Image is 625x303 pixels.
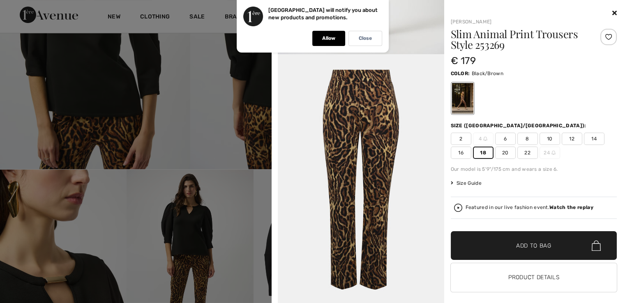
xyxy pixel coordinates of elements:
[18,6,35,13] span: Chat
[451,71,470,76] span: Color:
[540,147,560,159] span: 24
[540,133,560,145] span: 10
[359,35,372,41] p: Close
[549,204,593,210] strong: Watch the replay
[451,55,476,67] span: € 179
[451,165,617,173] div: Our model is 5'9"/175 cm and wears a size 6.
[516,241,551,250] span: Add to Bag
[451,19,492,25] a: [PERSON_NAME]
[473,147,494,159] span: 18
[451,122,588,129] div: Size ([GEOGRAPHIC_DATA]/[GEOGRAPHIC_DATA]):
[584,133,604,145] span: 14
[454,204,462,212] img: Watch the replay
[495,147,516,159] span: 20
[562,133,582,145] span: 12
[452,83,473,114] div: Black/Brown
[451,29,589,50] h1: Slim Animal Print Trousers Style 253269
[322,35,335,41] p: Allow
[451,263,617,292] button: Product Details
[451,133,471,145] span: 2
[592,240,601,251] img: Bag.svg
[517,133,538,145] span: 8
[451,179,482,187] span: Size Guide
[451,147,471,159] span: 16
[268,7,378,21] p: [GEOGRAPHIC_DATA] will notify you about new products and promotions.
[495,133,516,145] span: 6
[517,147,538,159] span: 22
[483,137,487,141] img: ring-m.svg
[473,133,494,145] span: 4
[466,205,593,210] div: Featured in our live fashion event.
[472,71,503,76] span: Black/Brown
[451,231,617,260] button: Add to Bag
[551,151,556,155] img: ring-m.svg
